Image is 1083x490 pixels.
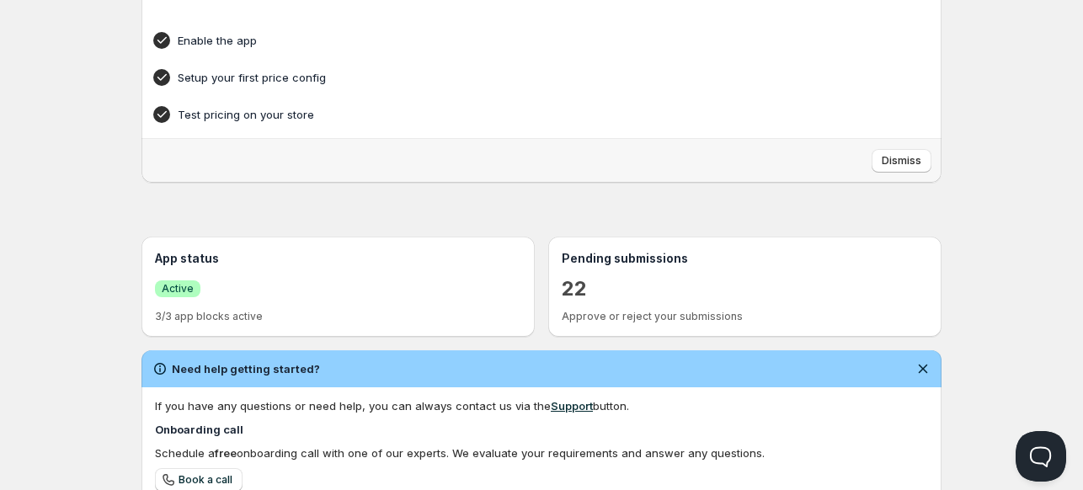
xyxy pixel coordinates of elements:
h2: Need help getting started? [172,360,320,377]
iframe: Help Scout Beacon - Open [1016,431,1066,482]
span: Active [162,282,194,296]
a: Support [551,399,593,413]
h4: Enable the app [178,32,853,49]
button: Dismiss [872,149,931,173]
h4: Onboarding call [155,421,928,438]
p: Approve or reject your submissions [562,310,928,323]
a: SuccessActive [155,280,200,297]
h4: Test pricing on your store [178,106,853,123]
h3: Pending submissions [562,250,928,267]
button: Dismiss notification [911,357,935,381]
h4: Setup your first price config [178,69,853,86]
b: free [215,446,237,460]
div: Schedule a onboarding call with one of our experts. We evaluate your requirements and answer any ... [155,445,928,461]
span: Dismiss [882,154,921,168]
a: 22 [562,275,587,302]
h3: App status [155,250,521,267]
div: If you have any questions or need help, you can always contact us via the button. [155,397,928,414]
p: 3/3 app blocks active [155,310,521,323]
span: Book a call [179,473,232,487]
